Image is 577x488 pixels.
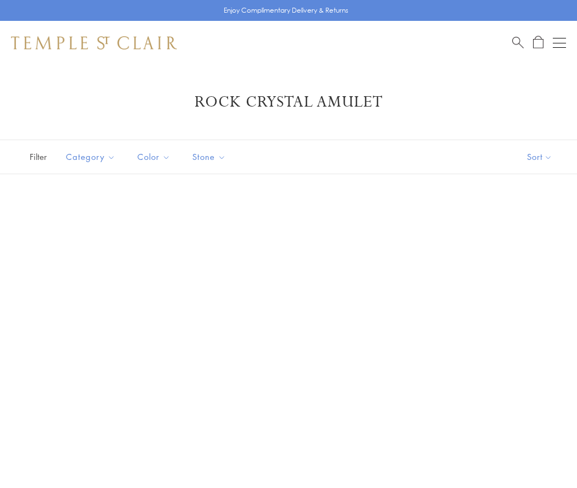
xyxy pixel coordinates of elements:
[553,36,566,49] button: Open navigation
[184,145,234,169] button: Stone
[27,92,550,112] h1: Rock Crystal Amulet
[512,36,524,49] a: Search
[187,150,234,164] span: Stone
[11,36,177,49] img: Temple St. Clair
[129,145,179,169] button: Color
[132,150,179,164] span: Color
[224,5,348,16] p: Enjoy Complimentary Delivery & Returns
[533,36,543,49] a: Open Shopping Bag
[502,140,577,174] button: Show sort by
[58,145,124,169] button: Category
[60,150,124,164] span: Category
